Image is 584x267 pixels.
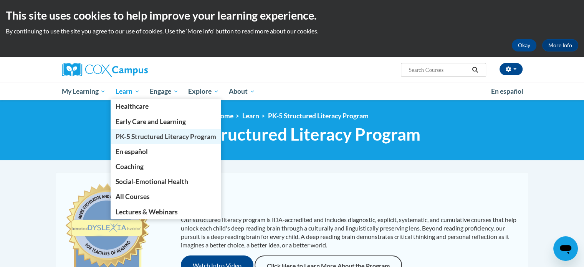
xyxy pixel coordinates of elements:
div: Main menu [50,83,534,100]
button: Search [469,65,481,75]
a: Cox Campus [62,63,208,77]
button: Okay [512,39,536,51]
span: En español [116,148,148,156]
a: En español [111,144,221,159]
span: Learn [116,87,140,96]
span: Social-Emotional Health [116,177,188,186]
span: En español [491,87,523,95]
span: My Learning [61,87,106,96]
a: About [224,83,260,100]
span: Coaching [116,163,144,171]
p: By continuing to use the site you agree to our use of cookies. Use the ‘More info’ button to read... [6,27,578,35]
span: About [229,87,255,96]
span: Lectures & Webinars [116,208,178,216]
iframe: Button to launch messaging window [553,236,578,261]
span: Engage [150,87,179,96]
a: More Info [542,39,578,51]
h2: This site uses cookies to help improve your learning experience. [6,8,578,23]
span: Early Care and Learning [116,118,186,126]
span: Explore [188,87,219,96]
a: PK-5 Structured Literacy Program [111,129,221,144]
a: Learn [111,83,145,100]
a: Early Care and Learning [111,114,221,129]
a: My Learning [57,83,111,100]
a: Learn [242,112,259,120]
a: All Courses [111,189,221,204]
button: Account Settings [500,63,523,75]
a: Coaching [111,159,221,174]
span: PK-5 Structured Literacy Program [116,133,216,141]
a: En español [486,83,528,100]
span: PK-5 Structured Literacy Program [164,124,420,144]
input: Search Courses [408,65,469,75]
img: Cox Campus [62,63,148,77]
a: Healthcare [111,99,221,114]
a: Engage [145,83,184,100]
a: Explore [183,83,224,100]
span: All Courses [116,192,150,201]
a: PK-5 Structured Literacy Program [268,112,369,120]
a: Home [215,112,233,120]
span: Healthcare [116,102,149,110]
a: Lectures & Webinars [111,204,221,219]
p: Our structured literacy program is IDA-accredited and includes diagnostic, explicit, systematic, ... [181,216,521,249]
a: Social-Emotional Health [111,174,221,189]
